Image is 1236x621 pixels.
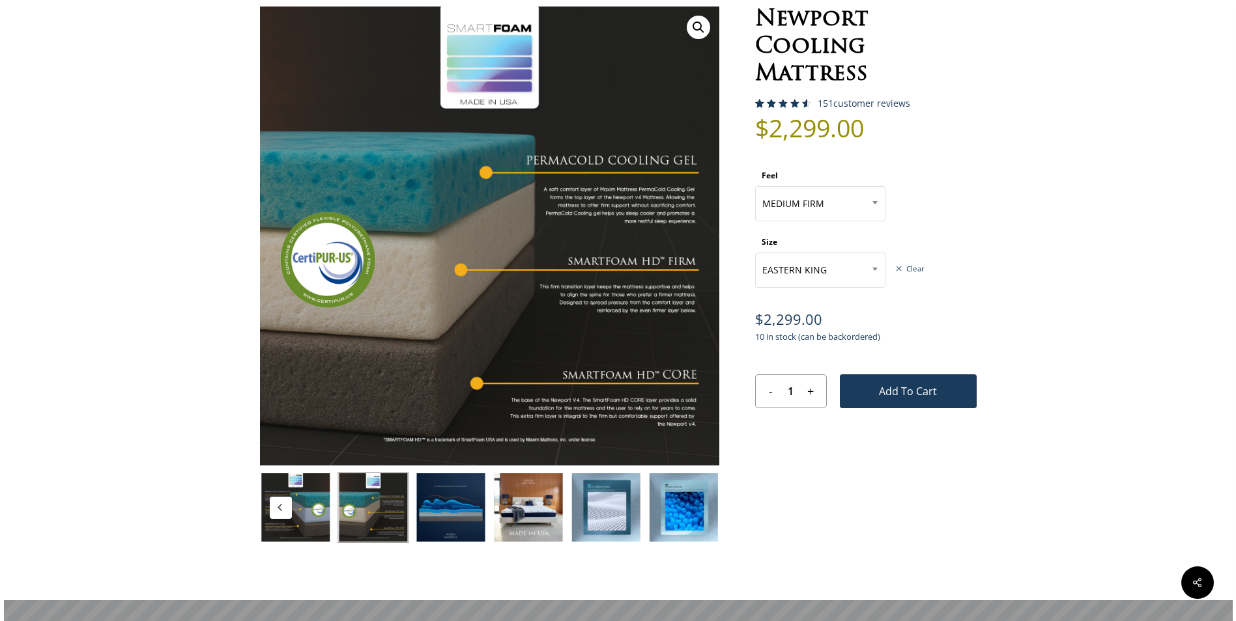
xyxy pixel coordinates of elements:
[818,98,910,109] a: 151customer reviews
[755,99,808,163] span: Rated out of 5 based on customer ratings
[687,16,710,39] a: View full-screen image gallery
[756,190,885,217] span: MEDIUM FIRM
[755,310,822,329] bdi: 2,299.00
[755,111,864,145] bdi: 2,299.00
[840,374,977,408] button: Add to cart
[895,264,925,273] a: Clear options
[762,170,778,181] label: Feel
[756,375,779,407] input: -
[756,256,885,284] span: EASTERN KING
[755,253,885,288] span: EASTERN KING
[762,236,777,247] label: Size
[755,7,977,89] h1: Newport Cooling Mattress
[768,424,964,460] iframe: Secure express checkout frame
[755,99,811,108] div: Rated 4.69 out of 5
[755,310,764,329] span: $
[755,186,885,221] span: MEDIUM FIRM
[818,97,833,109] span: 151
[778,375,803,407] input: Product quantity
[270,497,292,519] button: Previous
[803,375,826,407] input: +
[755,99,776,120] span: 151
[755,328,977,355] p: 10 in stock (can be backordered)
[755,111,769,145] span: $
